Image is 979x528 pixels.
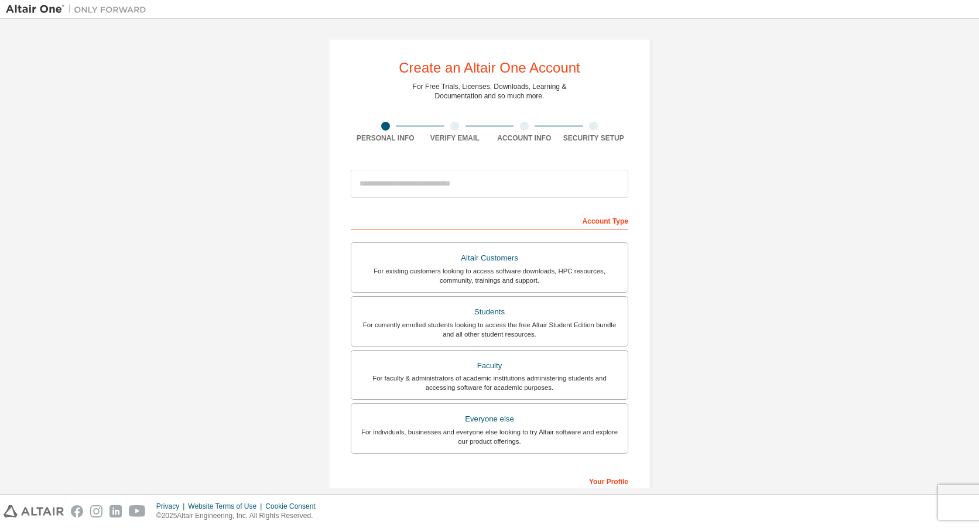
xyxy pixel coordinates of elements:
[156,502,188,511] div: Privacy
[489,133,559,143] div: Account Info
[156,511,323,521] p: © 2025 Altair Engineering, Inc. All Rights Reserved.
[351,133,420,143] div: Personal Info
[351,471,628,490] div: Your Profile
[413,82,567,101] div: For Free Trials, Licenses, Downloads, Learning & Documentation and so much more.
[358,266,621,285] div: For existing customers looking to access software downloads, HPC resources, community, trainings ...
[358,250,621,266] div: Altair Customers
[265,502,322,511] div: Cookie Consent
[358,358,621,374] div: Faculty
[90,505,102,517] img: instagram.svg
[6,4,152,15] img: Altair One
[420,133,490,143] div: Verify Email
[358,427,621,446] div: For individuals, businesses and everyone else looking to try Altair software and explore our prod...
[71,505,83,517] img: facebook.svg
[129,505,146,517] img: youtube.svg
[358,373,621,392] div: For faculty & administrators of academic institutions administering students and accessing softwa...
[4,505,64,517] img: altair_logo.svg
[109,505,122,517] img: linkedin.svg
[358,320,621,339] div: For currently enrolled students looking to access the free Altair Student Edition bundle and all ...
[559,133,629,143] div: Security Setup
[188,502,265,511] div: Website Terms of Use
[351,211,628,229] div: Account Type
[358,304,621,320] div: Students
[399,61,580,75] div: Create an Altair One Account
[358,411,621,427] div: Everyone else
